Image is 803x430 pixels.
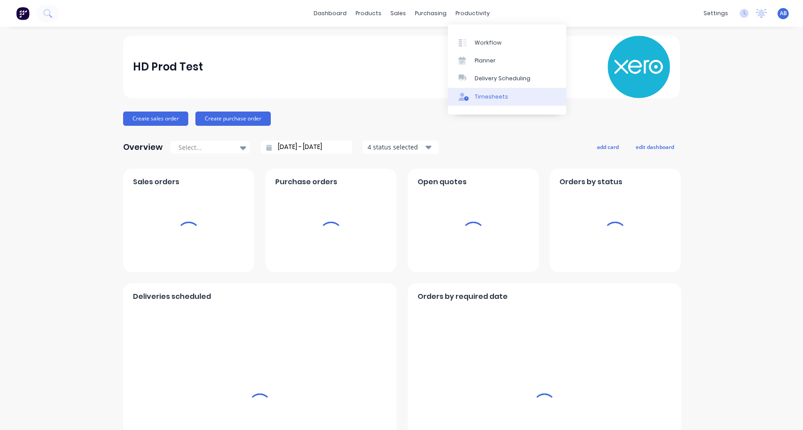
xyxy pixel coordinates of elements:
img: Factory [16,7,29,20]
a: Planner [448,52,566,70]
img: HD Prod Test [608,36,670,98]
button: 4 status selected [363,141,439,154]
a: Timesheets [448,88,566,106]
div: products [351,7,386,20]
a: Delivery Scheduling [448,70,566,87]
button: edit dashboard [630,141,680,153]
button: Create sales order [123,112,188,126]
span: Orders by required date [418,291,508,302]
span: Open quotes [418,177,467,187]
a: Workflow [448,33,566,51]
div: Planner [475,57,496,65]
div: sales [386,7,410,20]
div: settings [699,7,733,20]
span: Purchase orders [275,177,337,187]
span: Sales orders [133,177,179,187]
div: HD Prod Test [133,58,203,76]
div: Overview [123,138,163,156]
button: Create purchase order [195,112,271,126]
span: AB [780,9,787,17]
span: Deliveries scheduled [133,291,211,302]
a: dashboard [309,7,351,20]
div: 4 status selected [368,142,424,152]
button: add card [591,141,625,153]
div: Timesheets [475,93,508,101]
div: Delivery Scheduling [475,74,530,83]
div: productivity [451,7,494,20]
div: purchasing [410,7,451,20]
span: Orders by status [559,177,622,187]
div: Workflow [475,39,501,47]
